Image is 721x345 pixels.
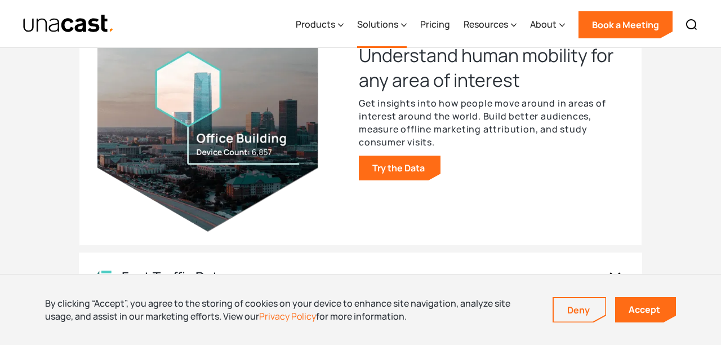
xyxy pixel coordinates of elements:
div: Solutions [357,2,407,48]
div: Resources [464,2,517,48]
a: Pricing [420,2,450,48]
img: Location Analytics icon [97,268,115,286]
a: home [23,14,114,34]
p: Get insights into how people move around in areas of interest around the world. Build better audi... [359,97,624,149]
a: Book a Meeting [578,11,673,38]
a: Accept [615,297,676,322]
div: Solutions [357,17,398,31]
div: Products [296,17,335,31]
div: Products [296,2,344,48]
img: Search icon [685,18,698,32]
a: Privacy Policy [259,310,316,322]
div: By clicking “Accept”, you agree to the storing of cookies on your device to enhance site navigati... [45,297,536,322]
div: About [530,2,565,48]
a: Deny [554,298,606,322]
h3: Understand human mobility for any area of interest [359,43,624,92]
div: Resources [464,17,508,31]
a: Try the Data [359,156,440,180]
div: Foot Traffic Data [122,269,226,285]
img: Unacast text logo [23,14,114,34]
div: About [530,17,557,31]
